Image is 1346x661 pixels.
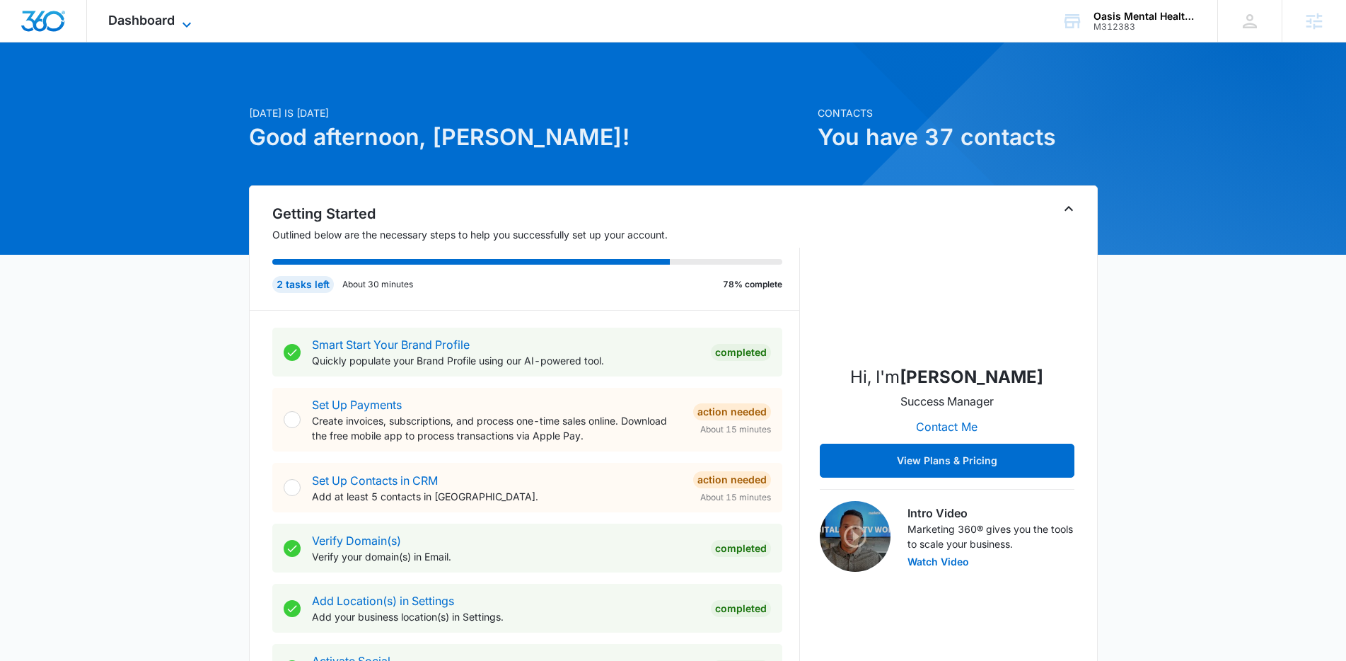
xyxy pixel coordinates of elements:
[272,276,334,293] div: 2 tasks left
[820,501,890,572] img: Intro Video
[312,353,700,368] p: Quickly populate your Brand Profile using our AI-powered tool.
[312,473,438,488] a: Set Up Contacts in CRM
[312,594,454,608] a: Add Location(s) in Settings
[818,105,1098,120] p: Contacts
[850,364,1043,390] p: Hi, I'm
[1060,200,1077,217] button: Toggle Collapse
[723,278,782,291] p: 78% complete
[312,549,700,564] p: Verify your domain(s) in Email.
[907,505,1074,522] h3: Intro Video
[249,120,809,154] h1: Good afternoon, [PERSON_NAME]!
[272,227,800,242] p: Outlined below are the necessary steps to help you successfully set up your account.
[907,522,1074,551] p: Marketing 360® gives you the tools to scale your business.
[700,423,771,436] span: About 15 minutes
[1093,11,1197,22] div: account name
[312,609,700,624] p: Add your business location(s) in Settings.
[312,413,682,443] p: Create invoices, subscriptions, and process one-time sales online. Download the free mobile app t...
[272,203,800,224] h2: Getting Started
[693,471,771,488] div: Action Needed
[700,491,771,504] span: About 15 minutes
[900,367,1043,387] strong: [PERSON_NAME]
[902,410,992,444] button: Contact Me
[1093,22,1197,32] div: account id
[312,534,401,548] a: Verify Domain(s)
[876,212,1018,353] img: Mitchell Dame
[711,344,771,361] div: Completed
[312,398,402,412] a: Set Up Payments
[711,540,771,557] div: Completed
[312,338,470,352] a: Smart Start Your Brand Profile
[342,278,413,291] p: About 30 minutes
[108,13,175,28] span: Dashboard
[711,600,771,617] div: Completed
[312,489,682,504] p: Add at least 5 contacts in [GEOGRAPHIC_DATA].
[693,403,771,420] div: Action Needed
[900,393,994,410] p: Success Manager
[907,557,969,567] button: Watch Video
[249,105,809,120] p: [DATE] is [DATE]
[820,444,1074,478] button: View Plans & Pricing
[818,120,1098,154] h1: You have 37 contacts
